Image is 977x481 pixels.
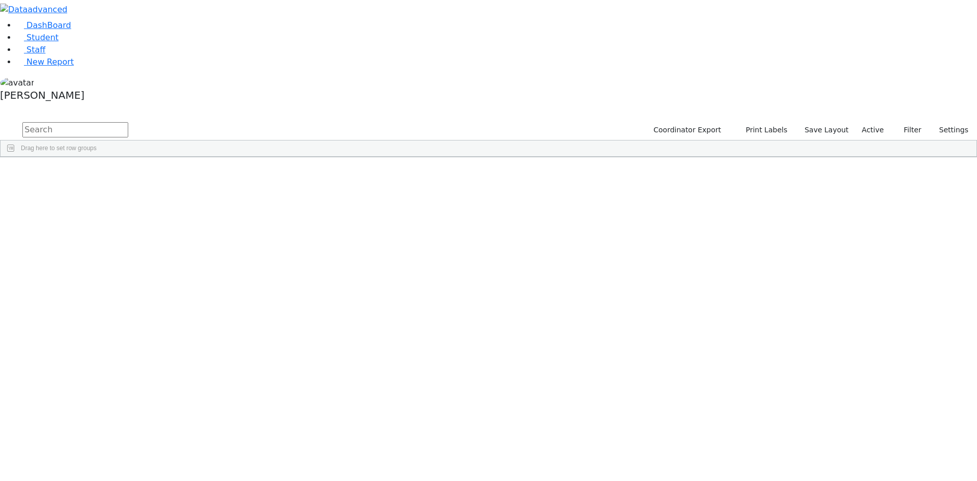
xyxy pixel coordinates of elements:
span: DashBoard [26,20,71,30]
button: Filter [890,122,926,138]
button: Settings [926,122,973,138]
a: DashBoard [16,20,71,30]
button: Coordinator Export [647,122,726,138]
span: Drag here to set row groups [21,145,97,152]
label: Active [857,122,888,138]
a: Staff [16,45,45,54]
span: Student [26,33,59,42]
span: Staff [26,45,45,54]
button: Print Labels [734,122,792,138]
input: Search [22,122,128,137]
a: New Report [16,57,74,67]
span: New Report [26,57,74,67]
a: Student [16,33,59,42]
button: Save Layout [800,122,853,138]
